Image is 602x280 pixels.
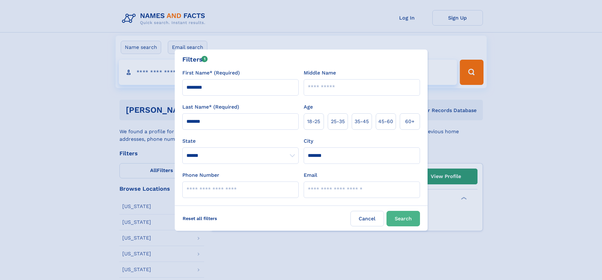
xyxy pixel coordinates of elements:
label: Last Name* (Required) [182,103,239,111]
label: Cancel [350,211,384,226]
span: 35‑45 [355,118,369,125]
span: 18‑25 [307,118,320,125]
label: City [304,137,313,145]
span: 60+ [405,118,415,125]
label: Phone Number [182,171,219,179]
span: 25‑35 [331,118,345,125]
label: Email [304,171,317,179]
button: Search [386,211,420,226]
span: 45‑60 [378,118,393,125]
label: Middle Name [304,69,336,77]
label: First Name* (Required) [182,69,240,77]
div: Filters [182,55,208,64]
label: State [182,137,299,145]
label: Age [304,103,313,111]
label: Reset all filters [179,211,221,226]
